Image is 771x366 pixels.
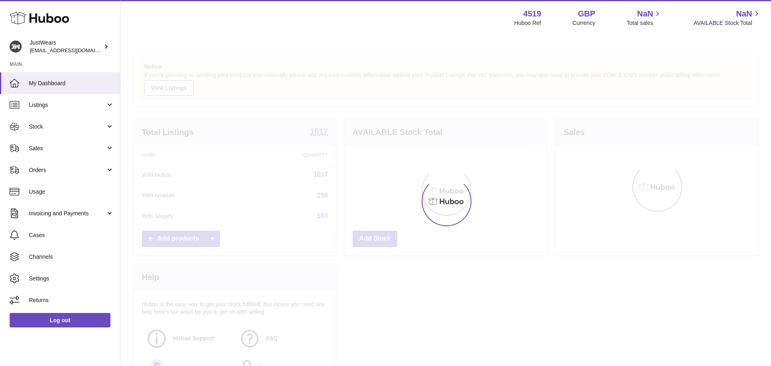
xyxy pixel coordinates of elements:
[29,231,114,239] span: Cases
[523,8,541,19] strong: 4519
[578,8,595,19] strong: GBP
[637,8,653,19] span: NaN
[573,19,596,27] div: Currency
[30,39,102,54] div: JustWears
[29,80,114,87] span: My Dashboard
[29,210,106,217] span: Invoicing and Payments
[626,8,662,27] a: NaN Total sales
[29,145,106,152] span: Sales
[29,253,114,261] span: Channels
[693,19,761,27] span: AVAILABLE Stock Total
[10,313,110,327] a: Log out
[626,19,662,27] span: Total sales
[29,188,114,196] span: Usage
[693,8,761,27] a: NaN AVAILABLE Stock Total
[29,101,106,109] span: Listings
[29,166,106,174] span: Orders
[10,41,22,53] img: internalAdmin-4519@internal.huboo.com
[29,275,114,282] span: Settings
[29,296,114,304] span: Returns
[514,19,541,27] div: Huboo Ref
[29,123,106,131] span: Stock
[30,47,118,53] span: [EMAIL_ADDRESS][DOMAIN_NAME]
[736,8,752,19] span: NaN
